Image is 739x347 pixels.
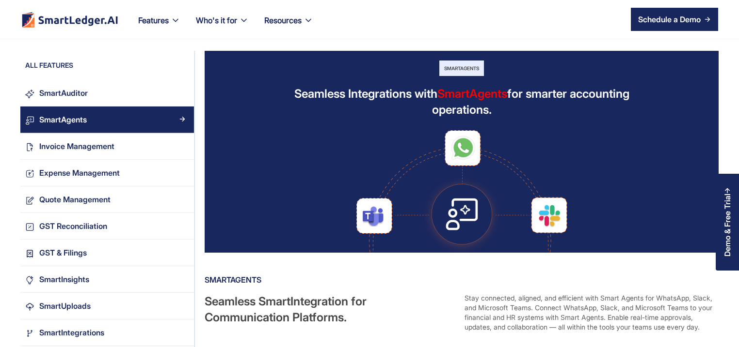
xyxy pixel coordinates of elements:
div: SmartAuditor [39,87,88,100]
span: SmartAgents [437,87,507,101]
div: SmartUploads [39,300,91,313]
img: Arrow Right Blue [179,329,185,335]
div: ALL FEATURES [20,60,194,75]
a: SmartAgentsArrow Right Blue [20,106,194,133]
div: GST & Filings [39,246,87,259]
img: Arrow Right Blue [179,116,185,122]
a: SmartAuditorArrow Right Blue [20,80,194,106]
a: Invoice ManagementArrow Right Blue [20,133,194,160]
div: Demo & Free Trial [723,194,732,256]
img: footer logo [21,12,119,28]
a: Quote ManagementArrow Right Blue [20,186,194,213]
a: Schedule a Demo [631,8,718,31]
div: Seamless SmartIntegration for Communication Platforms. [205,293,457,332]
div: Features [138,14,169,27]
div: Who's it for [196,14,237,27]
div: GST Reconciliation [39,220,107,233]
img: Arrow Right Blue [179,276,185,282]
div: Resources [264,14,302,27]
img: Arrow Right Blue [179,169,185,175]
div: Invoice Management [39,140,114,153]
div: Resources [257,14,321,39]
a: SmartUploadsArrow Right Blue [20,293,194,319]
a: home [21,12,119,28]
a: SmartInsightsArrow Right Blue [20,266,194,293]
div: SmartInsights [39,273,89,286]
img: Arrow Right Blue [179,302,185,308]
img: Arrow Right Blue [179,249,185,255]
div: Stay connected, aligned, and efficient with Smart Agents for WhatsApp, Slack, and Microsoft Teams... [465,293,717,332]
div: SmartIntegrations [39,326,104,339]
div: Expense Management [39,166,120,180]
img: Arrow Right Blue [179,223,185,228]
img: Arrow Right Blue [179,90,185,95]
a: SmartIntegrationsArrow Right Blue [20,319,194,346]
a: GST ReconciliationArrow Right Blue [20,213,194,240]
div: SmartAgents [439,60,484,76]
a: GST & FilingsArrow Right Blue [20,240,194,266]
div: Schedule a Demo [638,14,701,25]
a: Expense ManagementArrow Right Blue [20,160,194,186]
div: SmartAgents [205,272,717,287]
div: Seamless Integrations with for smarter accounting operations. [285,86,638,118]
div: Features [130,14,188,39]
div: Who's it for [188,14,257,39]
div: SmartAgents [39,113,87,126]
img: arrow right icon [705,16,710,22]
img: Arrow Right Blue [179,143,185,149]
img: Arrow Right Blue [179,196,185,202]
div: Quote Management [39,193,111,206]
